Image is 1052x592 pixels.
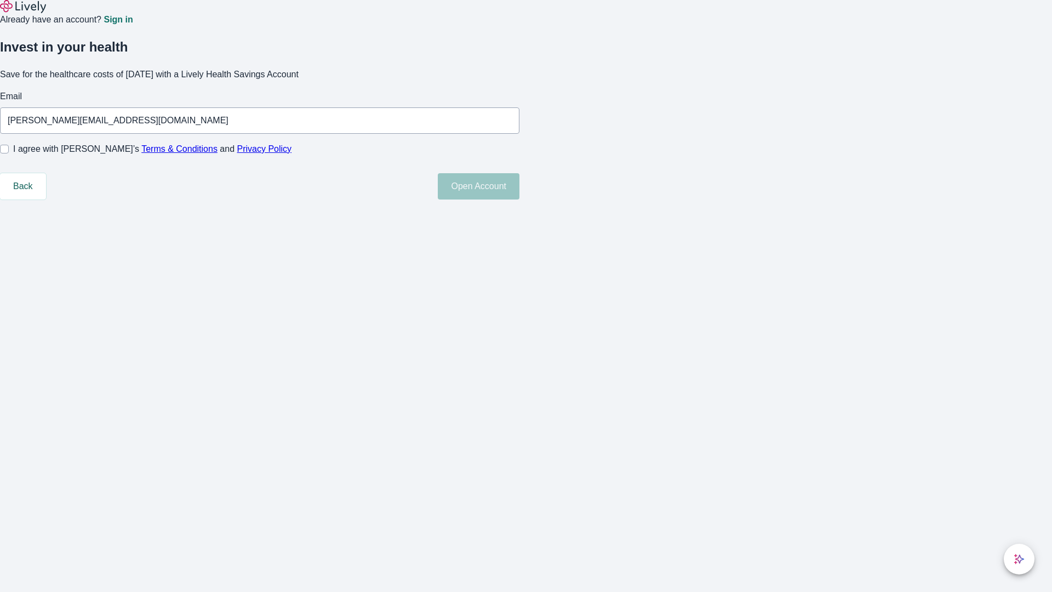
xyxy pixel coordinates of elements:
[104,15,133,24] a: Sign in
[1014,554,1025,565] svg: Lively AI Assistant
[237,144,292,153] a: Privacy Policy
[141,144,218,153] a: Terms & Conditions
[13,143,291,156] span: I agree with [PERSON_NAME]’s and
[1004,544,1034,574] button: chat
